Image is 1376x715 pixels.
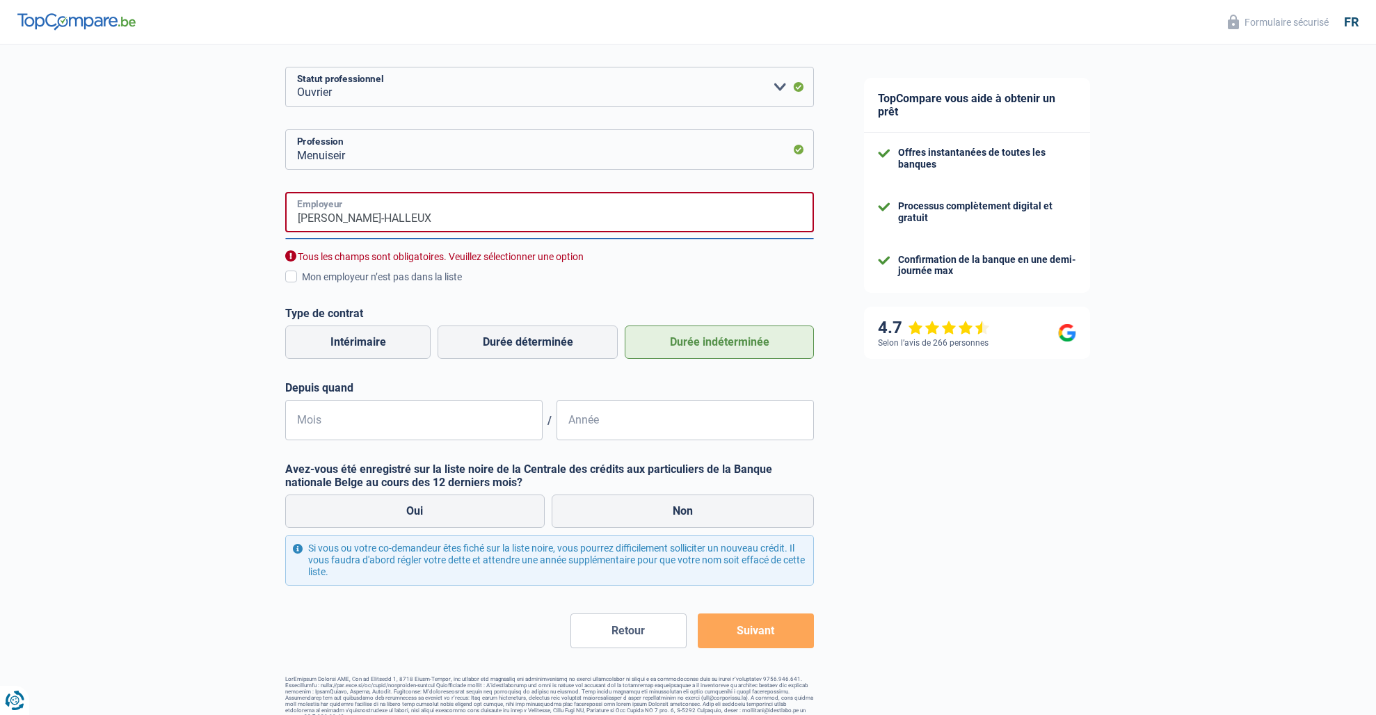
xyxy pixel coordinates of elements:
[878,318,990,338] div: 4.7
[3,548,4,549] img: Advertisement
[285,192,814,232] input: Cherchez votre employeur
[285,495,545,528] label: Oui
[543,414,557,427] span: /
[302,270,814,284] div: Mon employeur n’est pas dans la liste
[17,13,136,30] img: TopCompare Logo
[898,254,1076,278] div: Confirmation de la banque en une demi-journée max
[864,78,1090,133] div: TopCompare vous aide à obtenir un prêt
[285,535,814,585] div: Si vous ou votre co-demandeur êtes fiché sur la liste noire, vous pourrez difficilement sollicite...
[285,381,814,394] label: Depuis quand
[285,326,431,359] label: Intérimaire
[1344,15,1359,30] div: fr
[285,250,814,264] div: Tous les champs sont obligatoires. Veuillez sélectionner une option
[625,326,814,359] label: Durée indéterminée
[285,307,814,320] label: Type de contrat
[552,495,815,528] label: Non
[698,613,814,648] button: Suivant
[557,400,814,440] input: AAAA
[1219,10,1337,33] button: Formulaire sécurisé
[878,338,989,348] div: Selon l’avis de 266 personnes
[898,200,1076,224] div: Processus complètement digital et gratuit
[285,400,543,440] input: MM
[570,613,687,648] button: Retour
[438,326,618,359] label: Durée déterminée
[898,147,1076,170] div: Offres instantanées de toutes les banques
[285,463,814,489] label: Avez-vous été enregistré sur la liste noire de la Centrale des crédits aux particuliers de la Ban...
